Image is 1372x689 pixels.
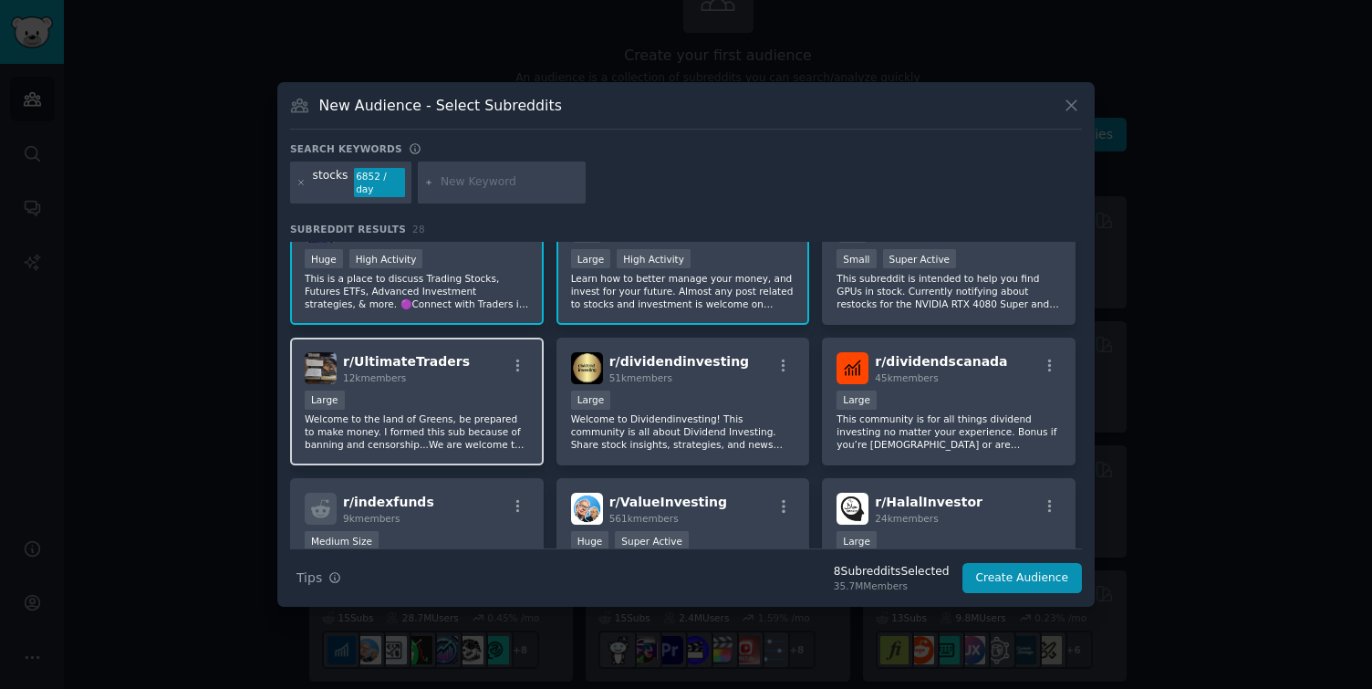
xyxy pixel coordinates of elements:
[837,493,868,525] img: HalalInvestor
[343,513,400,524] span: 9k members
[875,495,982,509] span: r/ HalalInvestor
[305,249,343,268] div: Huge
[571,249,611,268] div: Large
[875,372,938,383] span: 45k members
[837,391,877,410] div: Large
[571,352,603,384] img: dividendinvesting
[609,372,672,383] span: 51k members
[834,564,950,580] div: 8 Subreddit s Selected
[319,96,562,115] h3: New Audience - Select Subreddits
[837,249,876,268] div: Small
[837,352,868,384] img: dividendscanada
[305,531,379,550] div: Medium Size
[305,352,337,384] img: UltimateTraders
[609,513,679,524] span: 561k members
[615,531,689,550] div: Super Active
[343,372,406,383] span: 12k members
[343,354,470,369] span: r/ UltimateTraders
[290,562,348,594] button: Tips
[962,563,1083,594] button: Create Audience
[834,579,950,592] div: 35.7M Members
[354,168,405,197] div: 6852 / day
[313,168,348,197] div: stocks
[296,569,322,588] span: Tips
[837,531,877,550] div: Large
[349,249,423,268] div: High Activity
[837,412,1061,451] p: This community is for all things dividend investing no matter your experience. Bonus if you’re [D...
[441,174,579,191] input: New Keyword
[290,142,402,155] h3: Search keywords
[837,272,1061,310] p: This subreddit is intended to help you find GPUs in stock. Currently notifying about restocks for...
[571,391,611,410] div: Large
[290,223,406,235] span: Subreddit Results
[305,391,345,410] div: Large
[412,224,425,235] span: 28
[305,412,529,451] p: Welcome to the land of Greens, be prepared to make money. I formed this sub because of banning an...
[609,495,727,509] span: r/ ValueInvesting
[343,495,434,509] span: r/ indexfunds
[609,354,749,369] span: r/ dividendinvesting
[571,493,603,525] img: ValueInvesting
[305,272,529,310] p: This is a place to discuss Trading Stocks, Futures ETFs, Advanced Investment strategies, & more. ...
[875,513,938,524] span: 24k members
[571,272,795,310] p: Learn how to better manage your money, and invest for your future. Almost any post related to sto...
[571,531,609,550] div: Huge
[875,354,1007,369] span: r/ dividendscanada
[883,249,957,268] div: Super Active
[617,249,691,268] div: High Activity
[571,412,795,451] p: Welcome to Dividendinvesting! This community is all about Dividend Investing. Share stock insight...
